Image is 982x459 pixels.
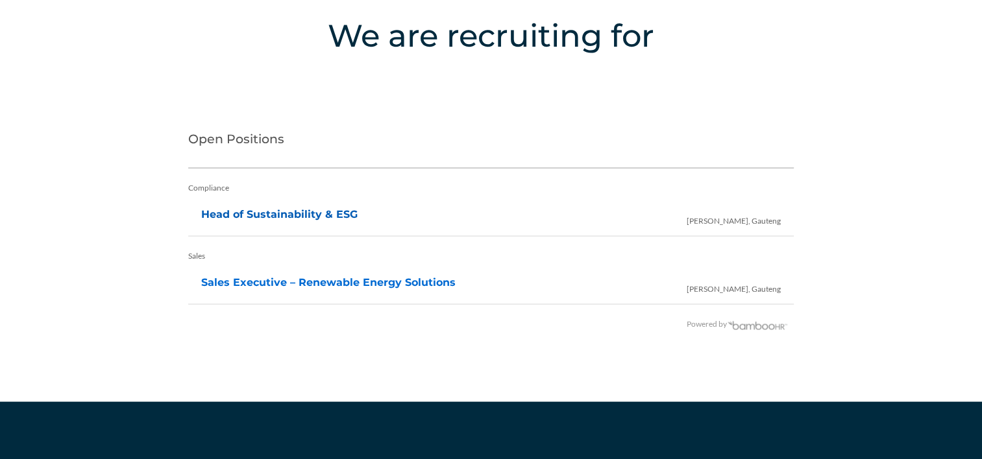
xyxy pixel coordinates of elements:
div: Compliance [188,175,794,201]
img: BambooHR - HR software [727,320,788,330]
h2: Open Positions [188,117,794,169]
h4: We are recruiting for [58,13,924,58]
a: Head of Sustainability & ESG [201,208,358,220]
div: Powered by [188,311,788,337]
span: [PERSON_NAME], Gauteng [687,270,781,302]
a: Sales Executive – Renewable Energy Solutions [201,276,456,288]
span: [PERSON_NAME], Gauteng [687,202,781,234]
div: Sales [188,243,794,269]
